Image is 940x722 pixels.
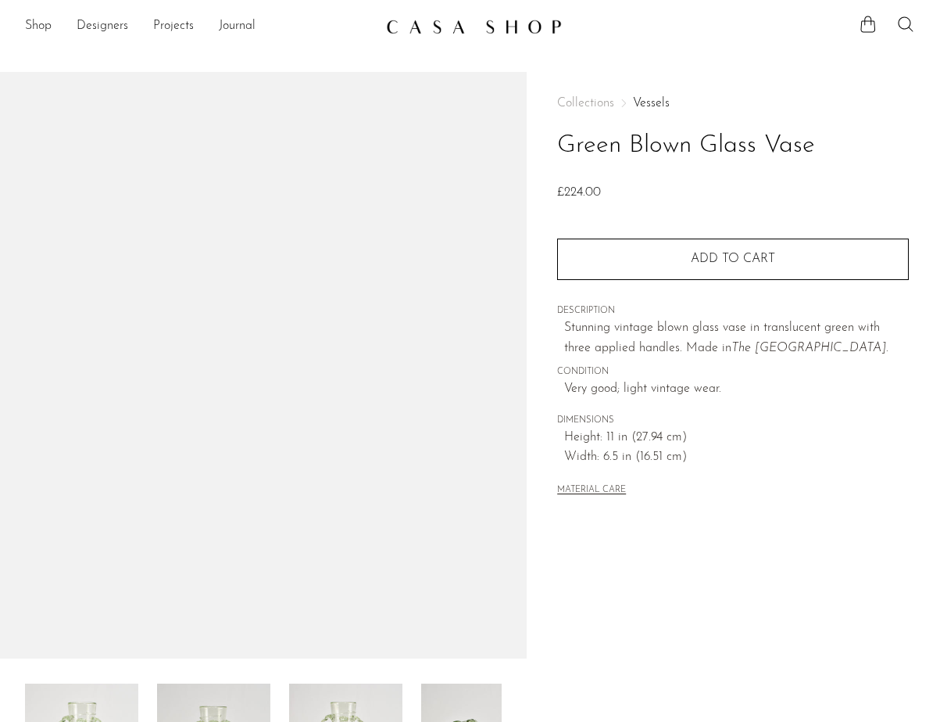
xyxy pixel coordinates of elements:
span: DESCRIPTION [557,304,909,318]
a: Journal [219,16,256,37]
button: MATERIAL CARE [557,485,626,497]
nav: Desktop navigation [25,13,373,40]
a: Shop [25,16,52,37]
ul: NEW HEADER MENU [25,13,373,40]
span: Width: 6.5 in (16.51 cm) [564,447,909,468]
span: DIMENSIONS [557,414,909,428]
h1: Green Blown Glass Vase [557,126,909,166]
a: Projects [153,16,194,37]
nav: Breadcrumbs [557,97,909,110]
span: £224.00 [557,186,601,199]
span: Very good; light vintage wear. [564,379,909,400]
span: CONDITION [557,365,909,379]
span: Height: 11 in (27.94 cm) [564,428,909,448]
span: Add to cart [691,253,775,265]
a: Vessels [633,97,670,110]
span: Collections [557,97,614,110]
button: Add to cart [557,239,909,279]
p: Stunning vintage blown glass vase in translucent green with three applied handles. Made in . [564,318,909,358]
a: Designers [77,16,128,37]
em: The [GEOGRAPHIC_DATA] [731,342,886,354]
